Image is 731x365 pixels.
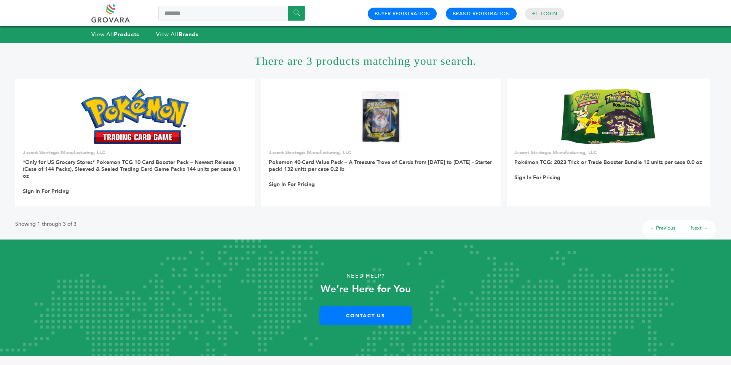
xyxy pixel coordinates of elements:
a: View AllBrands [156,31,199,38]
a: Sign In For Pricing [23,188,69,195]
p: Jacent Strategic Manufacturing, LLC [269,149,493,156]
p: Jacent Strategic Manufacturing, LLC [23,149,247,156]
p: Jacent Strategic Manufacturing, LLC [514,149,702,156]
img: Pokémon TCG: 2023 Trick or Trade Booster Bundle 12 units per case 0.0 oz [561,89,655,144]
a: Pokemon 40-Card Value Pack – A Treasure Trove of Cards from [DATE] to [DATE] - Starter pack! 132 ... [269,159,492,173]
a: Buyer Registration [375,10,430,17]
a: Pokémon TCG: 2023 Trick or Trade Booster Bundle 12 units per case 0.0 oz [514,159,702,166]
a: Sign In For Pricing [514,174,560,181]
p: Showing 1 through 3 of 3 [15,220,77,229]
strong: Products [114,31,139,38]
h1: There are 3 products matching your search. [15,43,716,79]
a: View AllProducts [91,31,139,38]
strong: We’re Here for You [321,282,411,296]
a: ← Previous [650,225,675,232]
a: Brand Registration [453,10,510,17]
img: Pokemon 40-Card Value Pack – A Treasure Trove of Cards from 1996 to 2024 - Starter pack! 132 unit... [353,89,409,144]
a: *Only for US Grocery Stores* Pokemon TCG 10 Card Booster Pack – Newest Release (Case of 144 Packs... [23,159,241,180]
input: Search a product or brand... [158,6,305,21]
strong: Brands [179,31,198,38]
a: Contact Us [319,306,412,325]
p: Need Help? [37,270,694,282]
a: Next → [691,225,708,232]
a: Login [541,10,557,17]
img: *Only for US Grocery Stores* Pokemon TCG 10 Card Booster Pack – Newest Release (Case of 144 Packs... [81,89,189,144]
a: Sign In For Pricing [269,181,315,188]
